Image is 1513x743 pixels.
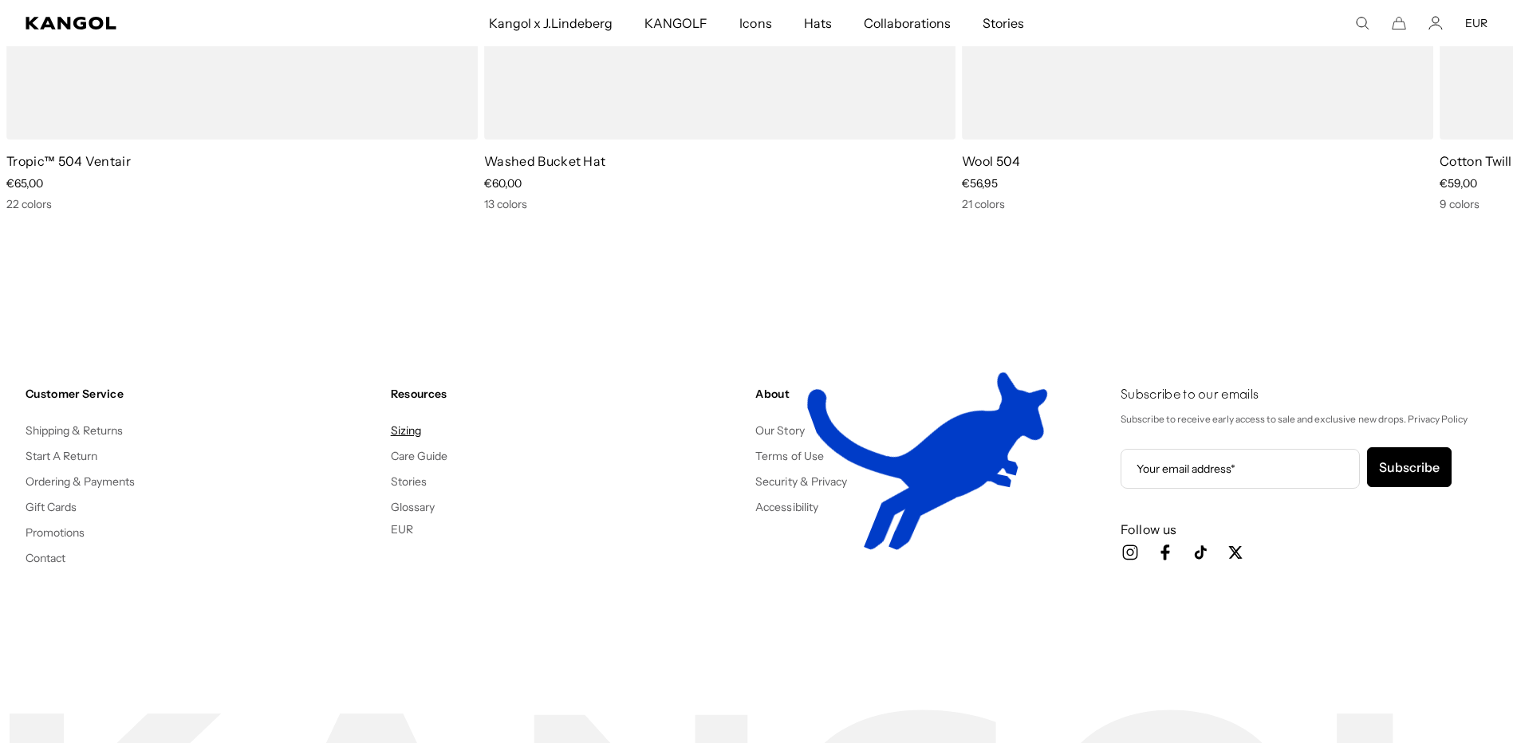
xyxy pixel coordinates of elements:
[484,176,522,191] span: €60,00
[1121,521,1487,538] h3: Follow us
[755,474,847,489] a: Security & Privacy
[962,153,1021,169] a: Wool 504
[1428,16,1443,30] a: Account
[26,387,378,401] h4: Customer Service
[1355,16,1369,30] summary: Search here
[484,197,955,211] div: 13 colors
[755,423,804,438] a: Our Story
[755,387,1108,401] h4: About
[6,153,131,169] a: Tropic™ 504 Ventair
[391,387,743,401] h4: Resources
[484,153,605,169] a: Washed Bucket Hat
[391,474,427,489] a: Stories
[26,525,85,540] a: Promotions
[1392,16,1406,30] button: Cart
[1465,16,1487,30] button: EUR
[6,197,478,211] div: 22 colors
[755,449,823,463] a: Terms of Use
[391,522,413,537] button: EUR
[26,551,65,565] a: Contact
[1121,387,1487,404] h4: Subscribe to our emails
[26,17,324,29] a: Kangol
[26,474,136,489] a: Ordering & Payments
[391,423,421,438] a: Sizing
[26,500,77,514] a: Gift Cards
[6,176,43,191] span: €65,00
[26,449,97,463] a: Start A Return
[26,423,124,438] a: Shipping & Returns
[1121,411,1487,428] p: Subscribe to receive early access to sale and exclusive new drops. Privacy Policy
[755,500,818,514] a: Accessibility
[962,197,1433,211] div: 21 colors
[1440,176,1477,191] span: €59,00
[391,449,447,463] a: Care Guide
[962,176,998,191] span: €56,95
[391,500,435,514] a: Glossary
[1367,447,1452,487] button: Subscribe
